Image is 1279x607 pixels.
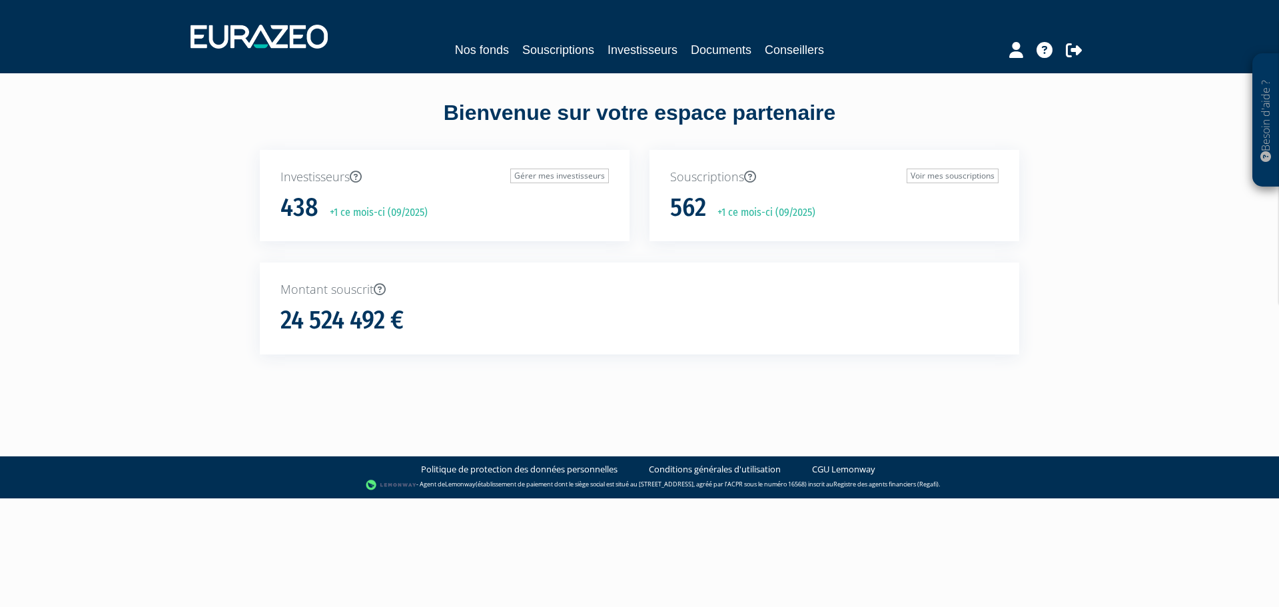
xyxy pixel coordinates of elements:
[366,478,417,492] img: logo-lemonway.png
[907,169,999,183] a: Voir mes souscriptions
[280,169,609,186] p: Investisseurs
[670,169,999,186] p: Souscriptions
[510,169,609,183] a: Gérer mes investisseurs
[280,281,999,299] p: Montant souscrit
[708,205,815,221] p: +1 ce mois-ci (09/2025)
[649,463,781,476] a: Conditions générales d'utilisation
[1258,61,1274,181] p: Besoin d'aide ?
[250,98,1029,150] div: Bienvenue sur votre espace partenaire
[765,41,824,59] a: Conseillers
[445,480,476,488] a: Lemonway
[812,463,875,476] a: CGU Lemonway
[833,480,939,488] a: Registre des agents financiers (Regafi)
[280,306,404,334] h1: 24 524 492 €
[670,194,706,222] h1: 562
[13,478,1266,492] div: - Agent de (établissement de paiement dont le siège social est situé au [STREET_ADDRESS], agréé p...
[320,205,428,221] p: +1 ce mois-ci (09/2025)
[522,41,594,59] a: Souscriptions
[191,25,328,49] img: 1732889491-logotype_eurazeo_blanc_rvb.png
[280,194,318,222] h1: 438
[608,41,677,59] a: Investisseurs
[421,463,618,476] a: Politique de protection des données personnelles
[691,41,751,59] a: Documents
[455,41,509,59] a: Nos fonds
